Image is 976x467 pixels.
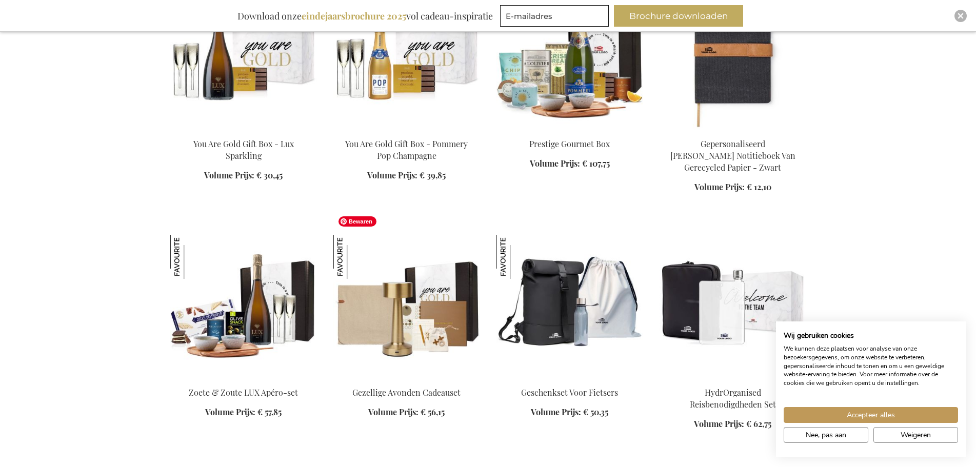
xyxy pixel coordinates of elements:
img: HydrOrganised Travel Essentials Set [660,235,806,378]
a: HydrOrganised Travel Essentials Set [660,374,806,384]
b: eindejaarsbrochure 2025 [302,10,406,22]
a: Volume Prijs: € 56,15 [368,407,445,418]
span: € 30,45 [256,170,283,180]
img: Cosy Evenings Gift Set [333,235,480,378]
button: Brochure downloaden [614,5,743,27]
a: Cosy Evenings Gift Set Gezellige Avonden Cadeauset [333,374,480,384]
a: You Are Gold Gift Box - Pommery Pop Champagne [345,138,468,161]
span: Volume Prijs: [205,407,255,417]
span: Volume Prijs: [530,158,580,169]
a: Volume Prijs: € 12,10 [694,181,771,193]
img: Gezellige Avonden Cadeauset [333,235,377,279]
input: E-mailadres [500,5,609,27]
span: € 39,85 [420,170,446,180]
img: Sweet & Salty LUXury Apéro Set [170,235,317,378]
a: HydrOrganised Reisbenodigdheden Set [690,387,776,410]
form: marketing offers and promotions [500,5,612,30]
a: Volume Prijs: € 30,45 [204,170,283,181]
a: Gezellige Avonden Cadeauset [352,387,461,398]
a: Personalised Bosler Recycled Paper Notebook - Black [660,126,806,135]
a: Volume Prijs: € 39,85 [367,170,446,181]
button: Alle cookies weigeren [873,427,958,443]
p: We kunnen deze plaatsen voor analyse van onze bezoekersgegevens, om onze website te verbeteren, g... [784,344,958,388]
a: Volume Prijs: € 50,35 [531,407,608,418]
span: € 12,10 [747,181,771,192]
span: Volume Prijs: [368,407,419,417]
span: Bewaren [338,216,376,227]
img: Cyclist's Gift Set [496,235,643,378]
a: You Are Gold Gift Box - Pommery Pop Champagne [333,126,480,135]
button: Accepteer alle cookies [784,407,958,423]
span: Nee, pas aan [806,430,846,440]
span: Volume Prijs: [694,418,744,429]
span: € 62,75 [746,418,771,429]
img: Zoete & Zoute LUX Apéro-set [170,235,214,279]
span: € 57,85 [257,407,282,417]
a: Volume Prijs: € 57,85 [205,407,282,418]
span: Volume Prijs: [694,181,745,192]
span: Volume Prijs: [204,170,254,180]
img: Close [958,13,964,19]
a: Geschenkset Voor Fietsers [521,387,618,398]
a: Volume Prijs: € 62,75 [694,418,771,430]
a: You Are Gold Gift Box - Lux Sparkling [170,126,317,135]
a: Cyclist's Gift Set Geschenkset Voor Fietsers [496,374,643,384]
span: € 56,15 [421,407,445,417]
span: € 107,75 [582,158,610,169]
a: You Are Gold Gift Box - Lux Sparkling [193,138,294,161]
img: Geschenkset Voor Fietsers [496,235,541,279]
a: Zoete & Zoute LUX Apéro-set [189,387,298,398]
span: Volume Prijs: [367,170,417,180]
span: Weigeren [901,430,931,440]
span: Volume Prijs: [531,407,581,417]
a: Sweet & Salty LUXury Apéro Set Zoete & Zoute LUX Apéro-set [170,374,317,384]
span: € 50,35 [583,407,608,417]
button: Pas cookie voorkeuren aan [784,427,868,443]
a: Gepersonaliseerd [PERSON_NAME] Notitieboek Van Gerecycled Papier - Zwart [670,138,795,173]
a: Prestige Gourmet Box [529,138,610,149]
a: Volume Prijs: € 107,75 [530,158,610,170]
h2: Wij gebruiken cookies [784,331,958,340]
div: Close [954,10,967,22]
div: Download onze vol cadeau-inspiratie [233,5,497,27]
a: Prestige Gourmet Box [496,126,643,135]
span: Accepteer alles [847,410,895,420]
